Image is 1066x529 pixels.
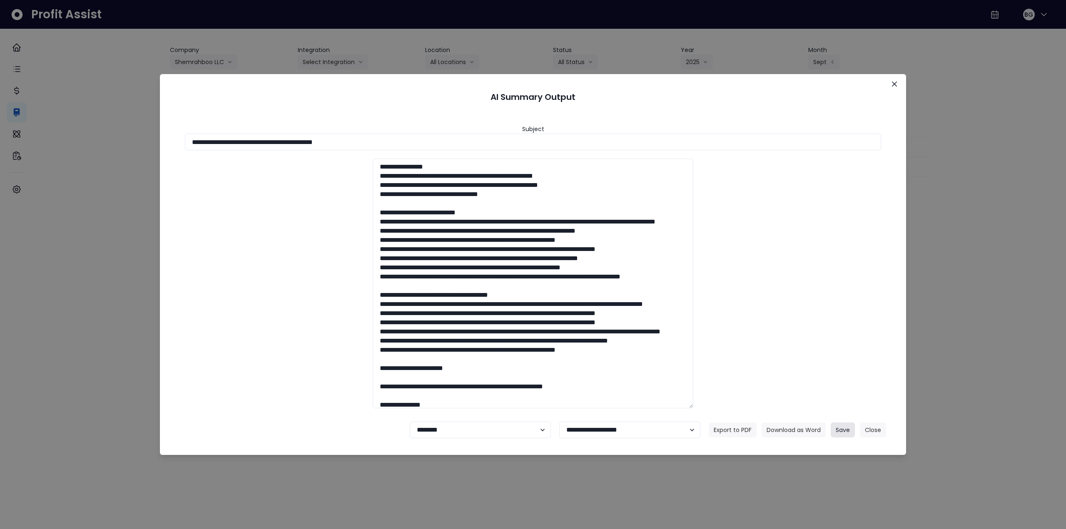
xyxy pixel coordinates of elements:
[709,422,757,437] button: Export to PDF
[762,422,826,437] button: Download as Word
[170,84,896,110] header: AI Summary Output
[831,422,855,437] button: Save
[522,125,544,134] header: Subject
[888,77,901,91] button: Close
[860,422,886,437] button: Close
